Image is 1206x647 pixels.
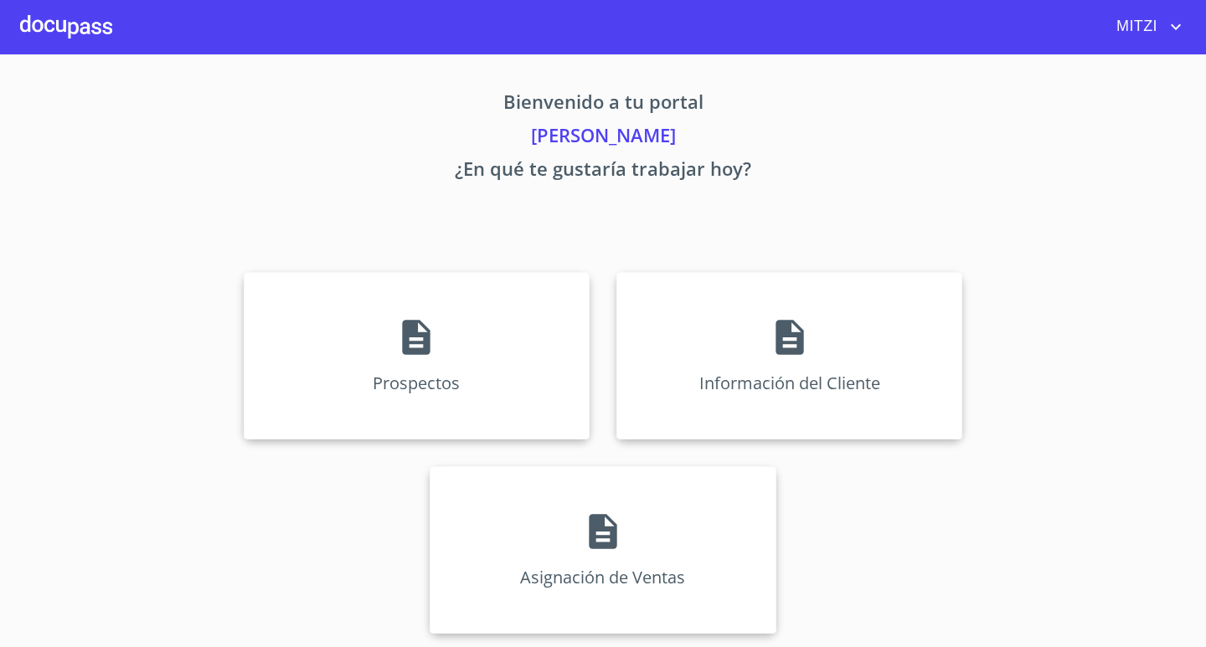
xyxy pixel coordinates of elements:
p: Información del Cliente [699,372,880,394]
button: account of current user [1104,13,1186,40]
p: [PERSON_NAME] [87,121,1119,155]
p: Prospectos [373,372,460,394]
p: ¿En qué te gustaría trabajar hoy? [87,155,1119,188]
p: Asignación de Ventas [520,566,685,588]
p: Bienvenido a tu portal [87,88,1119,121]
span: MITZI [1104,13,1166,40]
